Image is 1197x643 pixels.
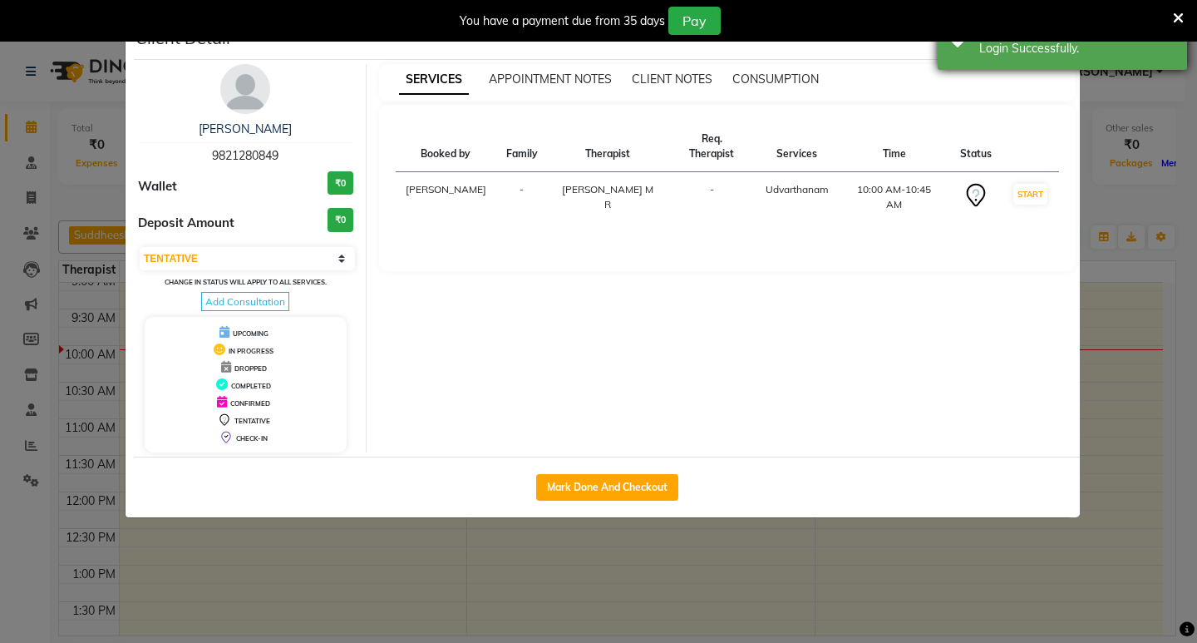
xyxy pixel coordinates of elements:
button: Mark Done And Checkout [536,474,678,501]
small: Change in status will apply to all services. [165,278,327,286]
h3: ₹0 [328,171,353,195]
span: CONSUMPTION [732,72,819,87]
button: Pay [668,7,721,35]
span: SERVICES [399,65,469,95]
span: UPCOMING [233,329,268,338]
span: DROPPED [234,364,267,373]
th: Booked by [396,121,496,172]
th: Services [756,121,839,172]
th: Therapist [548,121,668,172]
div: Login Successfully. [979,40,1175,57]
div: Udvarthanam [766,182,829,197]
span: CHECK-IN [236,434,268,443]
span: CONFIRMED [230,399,270,408]
td: - [667,172,756,223]
div: You have a payment due from 35 days [460,12,665,30]
th: Req. Therapist [667,121,756,172]
span: Wallet [138,177,177,196]
span: [PERSON_NAME] M R [562,183,653,210]
button: START [1013,184,1047,205]
td: - [496,172,548,223]
span: 9821280849 [212,148,278,163]
span: COMPLETED [231,382,271,390]
td: 10:00 AM-10:45 AM [839,172,950,223]
h3: ₹0 [328,208,353,232]
td: [PERSON_NAME] [396,172,496,223]
span: TENTATIVE [234,417,270,425]
span: CLIENT NOTES [632,72,712,87]
img: avatar [220,64,270,114]
th: Status [950,121,1002,172]
span: Deposit Amount [138,214,234,233]
th: Family [496,121,548,172]
span: Add Consultation [201,292,289,311]
th: Time [839,121,950,172]
a: [PERSON_NAME] [199,121,292,136]
span: APPOINTMENT NOTES [489,72,612,87]
span: IN PROGRESS [229,347,273,355]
